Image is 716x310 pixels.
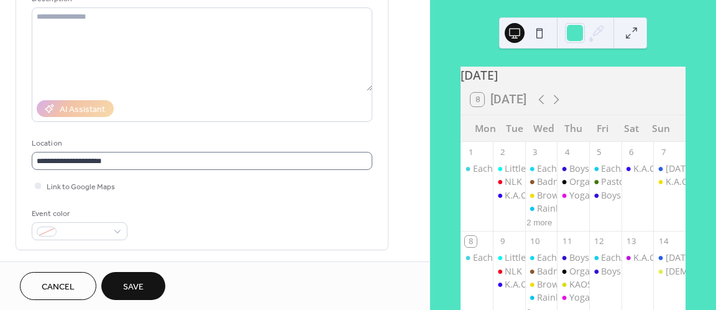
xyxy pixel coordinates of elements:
[525,291,558,304] div: Rainbows
[32,137,370,150] div: Location
[561,236,572,247] div: 11
[646,115,676,142] div: Sun
[461,162,493,175] div: EachA
[32,207,125,220] div: Event color
[525,162,558,175] div: EachA
[569,265,641,278] div: Organist Practice
[622,162,654,175] div: K.A.O.S rehearsal
[461,67,686,85] div: [DATE]
[537,291,578,304] div: Rainbows
[505,162,553,175] div: Little Seeds
[557,251,589,264] div: Boys Brigade Badminton
[493,278,525,291] div: K.A.O.S rehearsal
[525,189,558,202] div: Brownies
[42,281,75,294] span: Cancel
[569,189,590,202] div: Yoga
[594,236,605,247] div: 12
[557,291,589,304] div: Yoga
[500,115,529,142] div: Tue
[559,115,588,142] div: Thu
[20,272,96,300] button: Cancel
[617,115,646,142] div: Sat
[633,162,706,175] div: K.A.O.S rehearsal
[653,251,686,264] div: Sunday Service
[537,278,576,291] div: Brownies
[505,189,577,202] div: K.A.O.S rehearsal
[101,272,165,300] button: Save
[557,265,589,278] div: Organist Practice
[653,162,686,175] div: Sunday Service
[601,251,626,264] div: EachA
[601,189,656,202] div: Boys Brigade
[557,162,589,175] div: Boys Brigade Badminton
[537,189,576,202] div: Brownies
[589,189,622,202] div: Boys Brigade
[622,251,654,264] div: K.A.O.S in the Kirk
[658,146,669,157] div: 7
[569,162,673,175] div: Boys Brigade Badminton
[589,251,622,264] div: EachA
[557,176,589,188] div: Organist Practice
[473,162,498,175] div: EachA
[569,278,635,291] div: KAOS rehearsal
[493,265,525,278] div: NLK Drama Group
[525,202,558,215] div: Rainbows
[626,146,637,157] div: 6
[601,265,656,278] div: Boys Brigade
[658,236,669,247] div: 14
[561,146,572,157] div: 4
[569,251,673,264] div: Boys Brigade Badminton
[473,251,498,264] div: EachA
[537,176,584,188] div: Badminton
[525,251,558,264] div: EachA
[461,251,493,264] div: EachA
[493,251,525,264] div: Little Seeds
[529,115,558,142] div: Wed
[569,176,641,188] div: Organist Practice
[537,162,562,175] div: EachA
[569,291,590,304] div: Yoga
[505,176,582,188] div: NLK Drama Group
[530,236,541,247] div: 10
[537,251,562,264] div: EachA
[557,278,589,291] div: KAOS rehearsal
[497,146,508,157] div: 2
[505,265,582,278] div: NLK Drama Group
[530,146,541,157] div: 3
[47,181,115,194] span: Link to Google Maps
[653,265,686,278] div: Bible Tea
[525,265,558,278] div: Badminton
[493,162,525,175] div: Little Seeds
[589,162,622,175] div: EachA
[537,202,578,215] div: Rainbows
[123,281,144,294] span: Save
[525,176,558,188] div: Badminton
[594,146,605,157] div: 5
[557,189,589,202] div: Yoga
[601,162,626,175] div: EachA
[493,189,525,202] div: K.A.O.S rehearsal
[470,115,500,142] div: Mon
[493,176,525,188] div: NLK Drama Group
[589,265,622,278] div: Boys Brigade
[465,146,476,157] div: 1
[525,278,558,291] div: Brownies
[505,251,553,264] div: Little Seeds
[497,236,508,247] div: 9
[626,236,637,247] div: 13
[537,265,584,278] div: Badminton
[589,176,622,188] div: Pastoral Care Group Meeting
[653,176,686,188] div: K.A.O.S rehearsal
[521,215,557,228] button: 2 more
[588,115,617,142] div: Fri
[465,236,476,247] div: 8
[505,278,577,291] div: K.A.O.S rehearsal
